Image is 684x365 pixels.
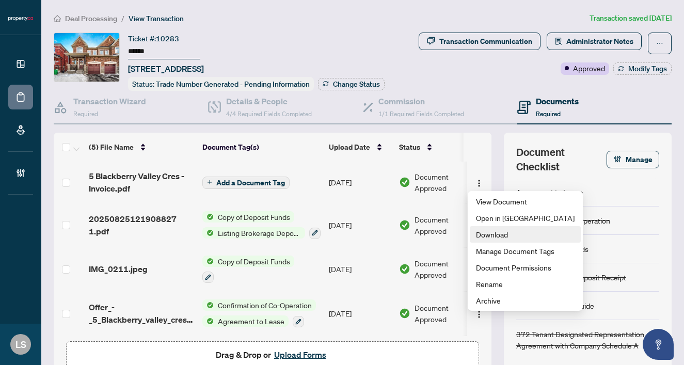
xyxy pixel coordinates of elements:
[89,301,194,326] span: Offer_-_5_Blackberry_valley_cres__1_ 1.pdf
[378,110,464,118] span: 1/1 Required Fields Completed
[202,177,290,189] button: Add a Document Tag
[65,14,117,23] span: Deal Processing
[516,328,659,351] div: 372 Tenant Designated Representation Agreement with Company Schedule A
[573,62,605,74] span: Approved
[476,229,575,240] span: Download
[325,162,395,203] td: [DATE]
[547,33,642,50] button: Administrator Notes
[214,211,294,223] span: Copy of Deposit Funds
[415,302,479,325] span: Document Approved
[536,95,579,107] h4: Documents
[566,33,633,50] span: Administrator Notes
[202,256,214,267] img: Status Icon
[85,133,198,162] th: (5) File Name
[216,348,329,361] span: Drag & Drop or
[476,196,575,207] span: View Document
[226,95,312,107] h4: Details & People
[516,186,583,198] div: Agreement to Lease
[399,263,410,275] img: Document Status
[419,33,540,50] button: Transaction Communication
[89,141,134,153] span: (5) File Name
[378,95,464,107] h4: Commission
[395,133,483,162] th: Status
[476,262,575,273] span: Document Permissions
[399,308,410,319] img: Document Status
[156,80,310,89] span: Trade Number Generated - Pending Information
[476,278,575,290] span: Rename
[271,348,329,361] button: Upload Forms
[202,299,316,327] button: Status IconConfirmation of Co-OperationStatus IconAgreement to Lease
[207,180,212,185] span: plus
[202,256,294,283] button: Status IconCopy of Deposit Funds
[89,263,148,275] span: IMG_0211.jpeg
[476,212,575,224] span: Open in [GEOGRAPHIC_DATA]
[156,34,179,43] span: 10283
[202,315,214,327] img: Status Icon
[325,247,395,292] td: [DATE]
[202,227,214,239] img: Status Icon
[8,15,33,22] img: logo
[590,12,672,24] article: Transaction saved [DATE]
[656,40,663,47] span: ellipsis
[475,310,483,319] img: Logo
[73,95,146,107] h4: Transaction Wizard
[129,14,184,23] span: View Transaction
[643,329,674,360] button: Open asap
[555,38,562,45] span: solution
[516,145,607,174] span: Document Checklist
[128,33,179,44] div: Ticket #:
[628,65,667,72] span: Modify Tags
[15,337,26,352] span: LS
[214,256,294,267] span: Copy of Deposit Funds
[476,295,575,306] span: Archive
[439,33,532,50] div: Transaction Communication
[329,141,370,153] span: Upload Date
[415,214,479,236] span: Document Approved
[214,315,289,327] span: Agreement to Lease
[54,15,61,22] span: home
[202,176,290,189] button: Add a Document Tag
[89,213,194,237] span: 20250825121908827 1.pdf
[399,141,420,153] span: Status
[216,179,285,186] span: Add a Document Tag
[399,219,410,231] img: Document Status
[214,227,305,239] span: Listing Brokerage Deposit Receipt
[333,81,380,88] span: Change Status
[415,171,479,194] span: Document Approved
[399,177,410,188] img: Document Status
[476,245,575,257] span: Manage Document Tags
[202,299,214,311] img: Status Icon
[325,133,395,162] th: Upload Date
[198,133,325,162] th: Document Tag(s)
[613,62,672,75] button: Modify Tags
[325,291,395,336] td: [DATE]
[202,211,321,239] button: Status IconCopy of Deposit FundsStatus IconListing Brokerage Deposit Receipt
[73,110,98,118] span: Required
[607,151,659,168] button: Manage
[471,305,487,322] button: Logo
[626,151,653,168] span: Manage
[214,299,316,311] span: Confirmation of Co-Operation
[318,78,385,90] button: Change Status
[471,174,487,191] button: Logo
[121,12,124,24] li: /
[475,179,483,187] img: Logo
[536,110,561,118] span: Required
[54,33,119,82] img: IMG-W12331396_1.jpg
[202,211,214,223] img: Status Icon
[128,62,204,75] span: [STREET_ADDRESS]
[325,203,395,247] td: [DATE]
[226,110,312,118] span: 4/4 Required Fields Completed
[128,77,314,91] div: Status:
[89,170,194,195] span: 5 Blackberry Valley Cres - Invoice.pdf
[415,258,479,280] span: Document Approved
